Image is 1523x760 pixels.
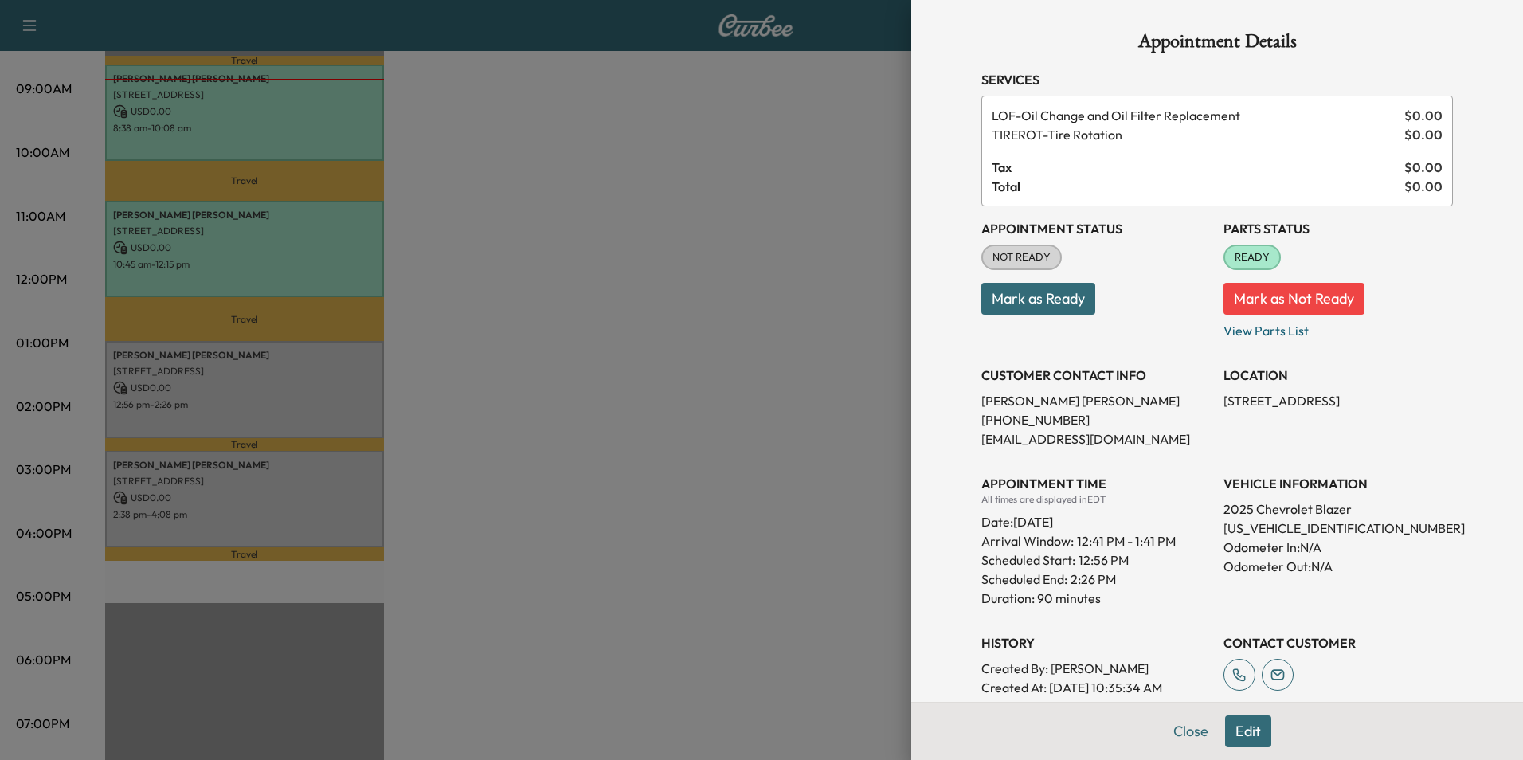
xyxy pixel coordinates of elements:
[981,678,1211,697] p: Created At : [DATE] 10:35:34 AM
[981,70,1453,89] h3: Services
[992,158,1404,177] span: Tax
[981,429,1211,449] p: [EMAIL_ADDRESS][DOMAIN_NAME]
[981,493,1211,506] div: All times are displayed in EDT
[981,570,1067,589] p: Scheduled End:
[1225,249,1279,265] span: READY
[1223,538,1453,557] p: Odometer In: N/A
[1077,531,1176,550] span: 12:41 PM - 1:41 PM
[992,106,1398,125] span: Oil Change and Oil Filter Replacement
[1079,550,1129,570] p: 12:56 PM
[1223,633,1453,652] h3: CONTACT CUSTOMER
[981,550,1075,570] p: Scheduled Start:
[1225,715,1271,747] button: Edit
[983,249,1060,265] span: NOT READY
[1223,499,1453,519] p: 2025 Chevrolet Blazer
[1223,474,1453,493] h3: VEHICLE INFORMATION
[981,506,1211,531] div: Date: [DATE]
[981,283,1095,315] button: Mark as Ready
[981,366,1211,385] h3: CUSTOMER CONTACT INFO
[981,391,1211,410] p: [PERSON_NAME] [PERSON_NAME]
[1404,158,1443,177] span: $ 0.00
[1404,106,1443,125] span: $ 0.00
[1223,519,1453,538] p: [US_VEHICLE_IDENTIFICATION_NUMBER]
[1404,125,1443,144] span: $ 0.00
[1071,570,1116,589] p: 2:26 PM
[981,659,1211,678] p: Created By : [PERSON_NAME]
[981,697,1211,716] p: Modified By : [PERSON_NAME]
[981,531,1211,550] p: Arrival Window:
[1223,557,1453,576] p: Odometer Out: N/A
[1223,219,1453,238] h3: Parts Status
[1223,391,1453,410] p: [STREET_ADDRESS]
[981,474,1211,493] h3: APPOINTMENT TIME
[981,410,1211,429] p: [PHONE_NUMBER]
[981,589,1211,608] p: Duration: 90 minutes
[1404,177,1443,196] span: $ 0.00
[981,633,1211,652] h3: History
[1223,315,1453,340] p: View Parts List
[1223,283,1364,315] button: Mark as Not Ready
[1223,366,1453,385] h3: LOCATION
[981,219,1211,238] h3: Appointment Status
[1163,715,1219,747] button: Close
[981,32,1453,57] h1: Appointment Details
[992,177,1404,196] span: Total
[992,125,1398,144] span: Tire Rotation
